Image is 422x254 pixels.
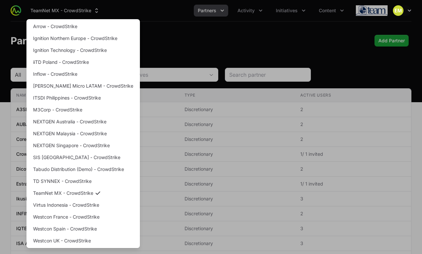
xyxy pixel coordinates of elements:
[28,163,139,175] a: Tabudo Distribution (Demo) - CrowdStrike
[28,68,139,80] a: Inflow - CrowdStrike
[28,187,139,199] a: TeamNet MX - CrowdStrike
[28,56,139,68] a: iiTD Poland - CrowdStrike
[28,21,139,32] a: Arrow - CrowdStrike
[28,116,139,128] a: NEXTGEN Australia - CrowdStrike
[28,151,139,163] a: SIS [GEOGRAPHIC_DATA] - CrowdStrike
[28,92,139,104] a: ITSDI Philippines - CrowdStrike
[26,5,104,17] div: Supplier switch menu
[28,235,139,247] a: Westcon UK - CrowdStrike
[28,32,139,44] a: Ignition Northern Europe - CrowdStrike
[393,5,403,16] img: Eric Mingus
[28,199,139,211] a: Virtus Indonesia - CrowdStrike
[28,128,139,140] a: NEXTGEN Malaysia - CrowdStrike
[28,104,139,116] a: M3Corp - CrowdStrike
[205,68,218,81] div: Open
[21,5,348,17] div: Main navigation
[28,223,139,235] a: Westcon Spain - CrowdStrike
[28,140,139,151] a: NEXTGEN Singapore - CrowdStrike
[28,211,139,223] a: Westcon France - CrowdStrike
[28,175,139,187] a: TD SYNNEX - CrowdStrike
[28,44,139,56] a: Ignition Technology - CrowdStrike
[28,80,139,92] a: [PERSON_NAME] Micro LATAM - CrowdStrike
